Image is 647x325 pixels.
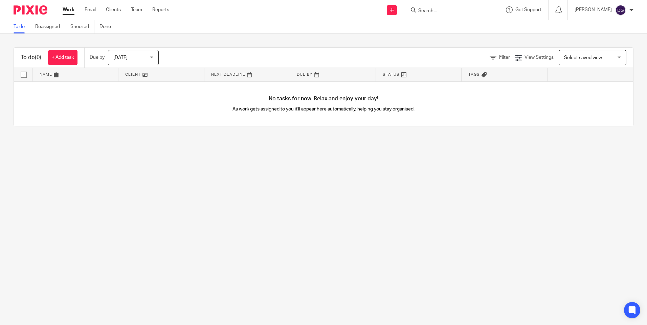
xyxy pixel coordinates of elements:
[113,55,128,60] span: [DATE]
[21,54,41,61] h1: To do
[14,5,47,15] img: Pixie
[169,106,478,112] p: As work gets assigned to you it'll appear here automatically, helping you stay organised.
[499,55,510,60] span: Filter
[99,20,116,33] a: Done
[131,6,142,13] a: Team
[35,55,41,60] span: (0)
[14,20,30,33] a: To do
[35,20,65,33] a: Reassigned
[515,7,541,12] span: Get Support
[14,95,633,102] h4: No tasks for now. Relax and enjoy your day!
[48,50,77,65] a: + Add task
[468,73,480,76] span: Tags
[418,8,478,14] input: Search
[575,6,612,13] p: [PERSON_NAME]
[63,6,74,13] a: Work
[615,5,626,16] img: svg%3E
[525,55,554,60] span: View Settings
[90,54,105,61] p: Due by
[564,55,602,60] span: Select saved view
[152,6,169,13] a: Reports
[85,6,96,13] a: Email
[70,20,94,33] a: Snoozed
[106,6,121,13] a: Clients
